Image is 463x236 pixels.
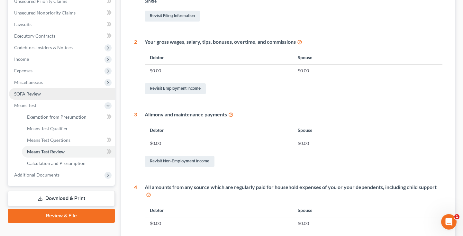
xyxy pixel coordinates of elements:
span: Codebtors Insiders & Notices [14,45,73,50]
a: Download & Print [8,191,115,206]
a: Means Test Qualifier [22,123,115,134]
td: $0.00 [293,65,442,77]
span: Exemption from Presumption [27,114,86,120]
a: Means Test Review [22,146,115,158]
td: $0.00 [293,217,442,230]
span: Means Test Review [27,149,65,154]
th: Spouse [293,123,442,137]
a: SOFA Review [9,88,115,100]
a: Calculation and Presumption [22,158,115,169]
a: Exemption from Presumption [22,111,115,123]
th: Spouse [293,50,442,64]
td: $0.00 [145,65,293,77]
span: Miscellaneous [14,79,43,85]
a: Unsecured Nonpriority Claims [9,7,115,19]
a: Revisit Non-Employment Income [145,156,214,167]
a: Review & File [8,209,115,223]
td: $0.00 [293,137,442,150]
th: Debtor [145,50,293,64]
th: Debtor [145,204,293,217]
td: $0.00 [145,137,293,150]
a: Revisit Filing Information [145,11,200,22]
iframe: Intercom live chat [441,214,457,230]
a: Revisit Employment Income [145,83,206,94]
span: Income [14,56,29,62]
th: Debtor [145,123,293,137]
span: Calculation and Presumption [27,160,86,166]
a: Lawsuits [9,19,115,30]
div: Your gross wages, salary, tips, bonuses, overtime, and commissions [145,38,442,46]
div: 3 [134,111,137,168]
span: Means Test [14,103,36,108]
span: Additional Documents [14,172,59,177]
span: Means Test Qualifier [27,126,68,131]
span: Unsecured Nonpriority Claims [14,10,76,15]
span: Executory Contracts [14,33,55,39]
div: Alimony and maintenance payments [145,111,442,118]
span: SOFA Review [14,91,41,96]
th: Spouse [293,204,442,217]
div: 2 [134,38,137,95]
div: All amounts from any source which are regularly paid for household expenses of you or your depend... [145,184,442,198]
span: Means Test Questions [27,137,70,143]
a: Means Test Questions [22,134,115,146]
a: Executory Contracts [9,30,115,42]
span: 1 [454,214,459,219]
span: Lawsuits [14,22,32,27]
span: Expenses [14,68,32,73]
td: $0.00 [145,217,293,230]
